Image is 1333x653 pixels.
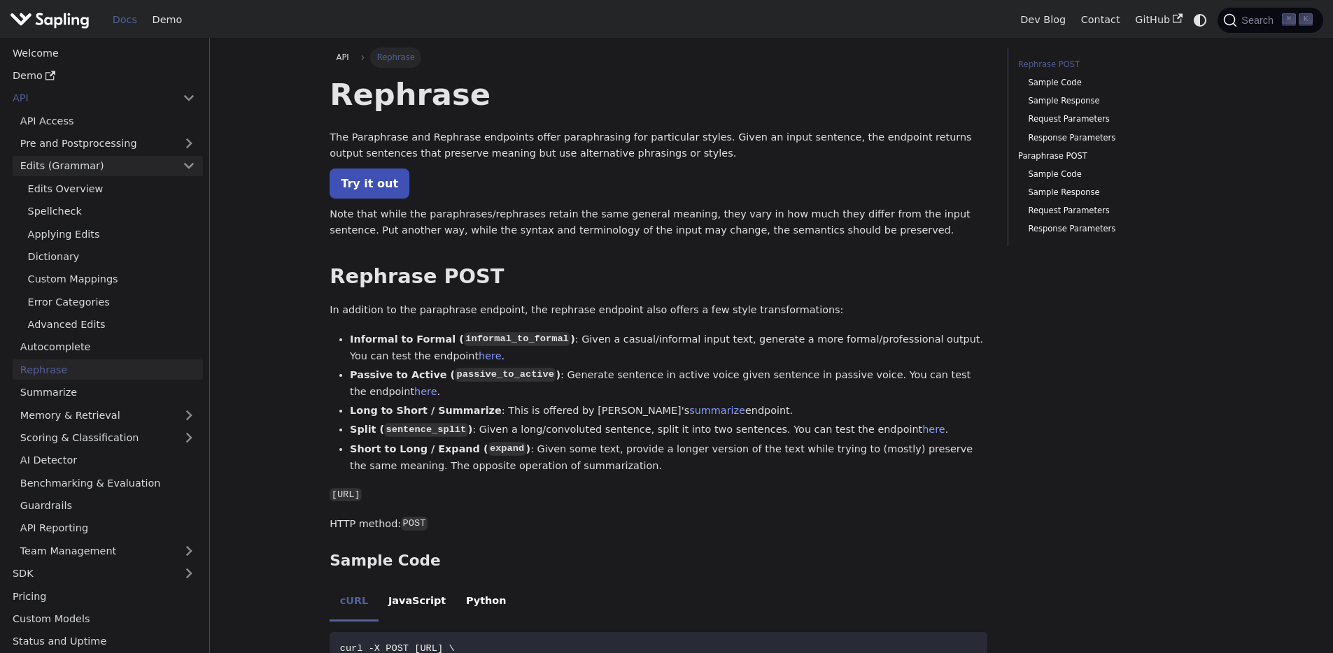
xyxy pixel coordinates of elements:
[414,386,437,397] a: here
[20,315,203,335] a: Advanced Edits
[350,369,560,380] strong: Passive to Active ( )
[5,564,175,584] a: SDK
[350,424,472,435] strong: Split ( )
[330,516,987,533] p: HTTP method:
[401,517,428,531] code: POST
[13,382,203,403] a: Summarize
[20,247,203,267] a: Dictionary
[330,76,987,113] h1: Rephrase
[330,168,409,199] a: Try it out
[20,292,203,312] a: Error Categories
[1127,9,1190,31] a: GitHub
[20,201,203,222] a: Spellcheck
[1013,9,1073,31] a: Dev Blog
[464,332,570,346] code: informal_to_formal
[10,10,90,30] img: Sapling.ai
[20,178,203,199] a: Edits Overview
[455,368,556,382] code: passive_to_active
[1282,13,1296,26] kbd: ⌘
[1018,150,1208,163] a: Paraphrase POST
[13,540,203,561] a: Team Management
[10,10,94,30] a: Sapling.ai
[330,488,362,502] code: [URL]
[13,156,203,176] a: Edits (Grammar)
[175,88,203,108] button: Collapse sidebar category 'API'
[13,473,203,493] a: Benchmarking & Evaluation
[1028,94,1203,108] a: Sample Response
[350,441,987,475] li: : Given some text, provide a longer version of the text while trying to (mostly) preserve the sam...
[1218,8,1323,33] button: Search (Command+K)
[350,403,987,419] li: : This is offered by [PERSON_NAME]'s endpoint.
[330,48,355,67] a: API
[330,264,987,289] h2: Rephrase POST
[13,405,203,425] a: Memory & Retrieval
[337,52,349,62] span: API
[384,423,468,437] code: sentence_split
[13,134,203,154] a: Pre and Postprocessing
[20,224,203,244] a: Applying Edits
[1028,168,1203,181] a: Sample Code
[330,583,378,622] li: cURL
[330,48,987,67] nav: Breadcrumbs
[350,331,987,365] li: : Given a casual/informal input text, generate a more formal/professional output. You can test th...
[330,552,987,571] h3: Sample Code
[379,583,456,622] li: JavaScript
[13,110,203,131] a: API Access
[20,269,203,289] a: Custom Mappings
[1028,131,1203,145] a: Response Parameters
[13,518,203,538] a: API Reporting
[1018,58,1208,71] a: Rephrase POST
[5,609,203,629] a: Custom Models
[1028,204,1203,217] a: Request Parameters
[13,337,203,357] a: Autocomplete
[350,405,502,416] strong: Long to Short / Summarize
[1073,9,1128,31] a: Contact
[1190,10,1211,30] button: Switch between dark and light mode (currently system mode)
[350,367,987,401] li: : Generate sentence in active voice given sentence in passive voice. You can test the endpoint .
[1299,13,1313,26] kbd: K
[5,43,203,63] a: Welcome
[1028,186,1203,199] a: Sample Response
[1028,76,1203,89] a: Sample Code
[350,422,987,438] li: : Given a long/convoluted sentence, split it into two sentences. You can test the endpoint .
[13,359,203,380] a: Rephrase
[1028,113,1203,126] a: Request Parameters
[479,350,501,361] a: here
[689,405,745,416] a: summarize
[1028,222,1203,236] a: Response Parameters
[13,428,203,448] a: Scoring & Classification
[5,586,203,606] a: Pricing
[488,442,526,456] code: expand
[13,450,203,471] a: AI Detector
[5,66,203,86] a: Demo
[1237,15,1282,26] span: Search
[350,443,530,454] strong: Short to Long / Expand ( )
[370,48,421,67] span: Rephrase
[13,496,203,516] a: Guardrails
[330,302,987,319] p: In addition to the paraphrase endpoint, the rephrase endpoint also offers a few style transformat...
[105,9,145,31] a: Docs
[175,564,203,584] button: Expand sidebar category 'SDK'
[922,424,945,435] a: here
[5,631,203,652] a: Status and Uptime
[145,9,190,31] a: Demo
[456,583,516,622] li: Python
[330,129,987,163] p: The Paraphrase and Rephrase endpoints offer paraphrasing for particular styles. Given an input se...
[330,206,987,240] p: Note that while the paraphrases/rephrases retain the same general meaning, they vary in how much ...
[350,333,575,345] strong: Informal to Formal ( )
[5,88,175,108] a: API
